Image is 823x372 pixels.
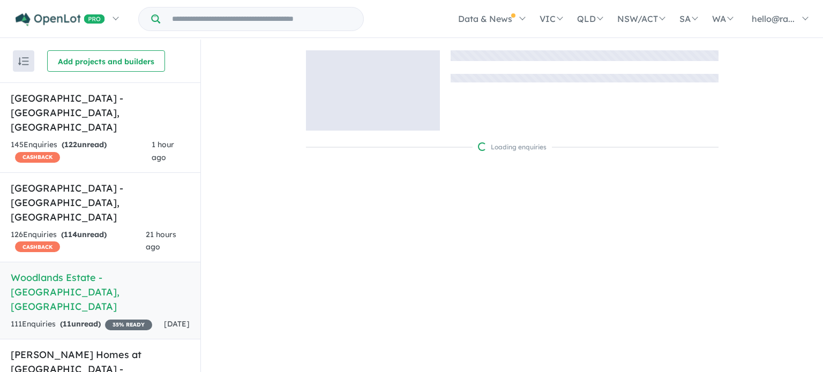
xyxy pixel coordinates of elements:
span: hello@ra... [752,13,795,24]
span: [DATE] [164,319,190,329]
div: 111 Enquir ies [11,318,152,331]
span: CASHBACK [15,152,60,163]
div: Loading enquiries [478,142,547,153]
h5: [GEOGRAPHIC_DATA] - [GEOGRAPHIC_DATA] , [GEOGRAPHIC_DATA] [11,181,190,224]
img: sort.svg [18,57,29,65]
strong: ( unread) [61,230,107,239]
span: 35 % READY [105,320,152,330]
strong: ( unread) [62,140,107,149]
button: Add projects and builders [47,50,165,72]
img: Openlot PRO Logo White [16,13,105,26]
input: Try estate name, suburb, builder or developer [162,7,361,31]
span: 122 [64,140,77,149]
span: 21 hours ago [146,230,176,252]
div: 145 Enquir ies [11,139,152,164]
span: CASHBACK [15,241,60,252]
strong: ( unread) [60,319,101,329]
h5: [GEOGRAPHIC_DATA] - [GEOGRAPHIC_DATA] , [GEOGRAPHIC_DATA] [11,91,190,134]
h5: Woodlands Estate - [GEOGRAPHIC_DATA] , [GEOGRAPHIC_DATA] [11,270,190,314]
span: 114 [64,230,77,239]
div: 126 Enquir ies [11,229,146,254]
span: 11 [63,319,71,329]
span: 1 hour ago [152,140,174,162]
